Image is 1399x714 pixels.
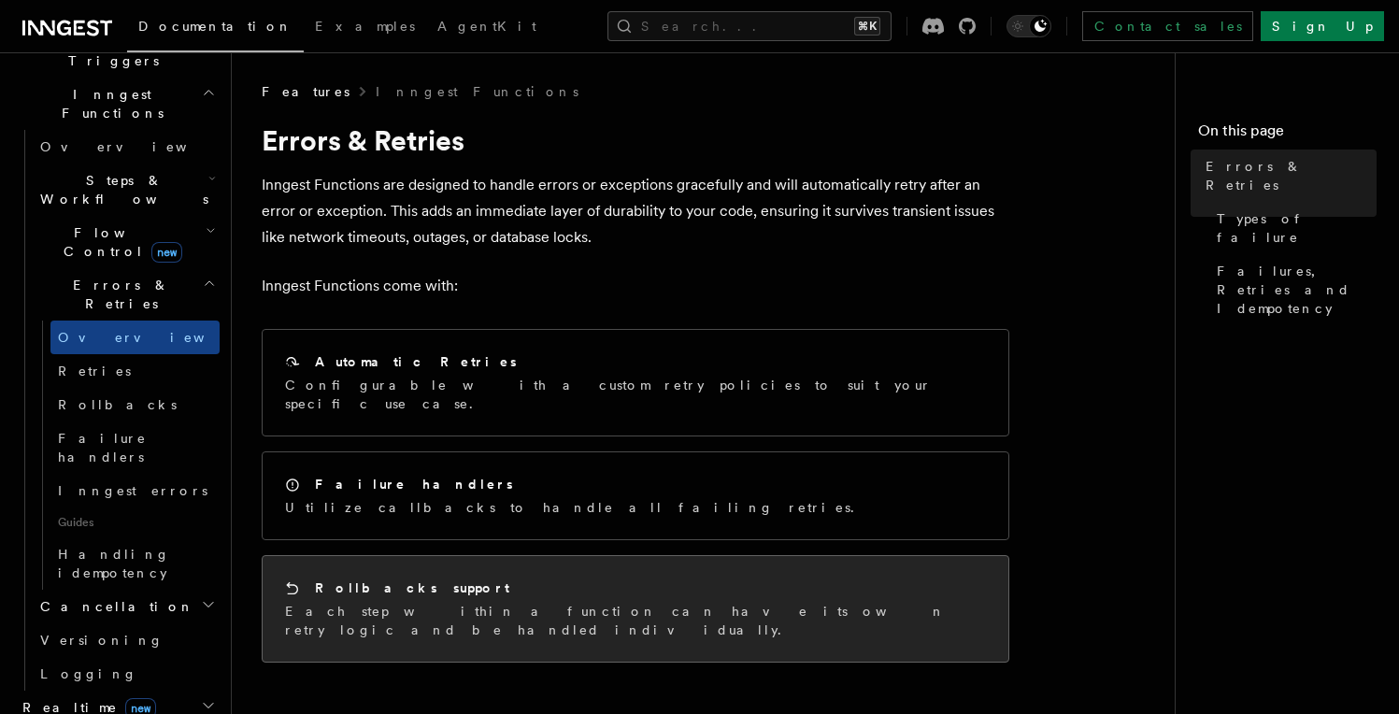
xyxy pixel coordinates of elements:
p: Utilize callbacks to handle all failing retries. [285,498,865,517]
a: Sign Up [1261,11,1384,41]
span: Inngest errors [58,483,207,498]
span: Errors & Retries [1206,157,1377,194]
span: Flow Control [33,223,206,261]
span: Retries [58,364,131,378]
button: Toggle dark mode [1006,15,1051,37]
button: Flow Controlnew [33,216,220,268]
span: Guides [50,507,220,537]
p: Inngest Functions are designed to handle errors or exceptions gracefully and will automatically r... [262,172,1009,250]
span: Steps & Workflows [33,171,208,208]
a: Automatic RetriesConfigurable with a custom retry policies to suit your specific use case. [262,329,1009,436]
span: Errors & Retries [33,276,203,313]
span: new [151,242,182,263]
a: Retries [50,354,220,388]
span: Overview [40,139,233,154]
span: Rollbacks [58,397,177,412]
a: Contact sales [1082,11,1253,41]
div: Errors & Retries [33,321,220,590]
h2: Automatic Retries [315,352,517,371]
a: Inngest errors [50,474,220,507]
a: Errors & Retries [1198,150,1377,202]
a: Handling idempotency [50,537,220,590]
a: Rollbacks [50,388,220,421]
span: Types of failure [1217,209,1377,247]
span: Features [262,82,350,101]
span: Logging [40,666,137,681]
a: Logging [33,657,220,691]
a: Failures, Retries and Idempotency [1209,254,1377,325]
button: Errors & Retries [33,268,220,321]
a: Rollbacks supportEach step within a function can have its own retry logic and be handled individu... [262,555,1009,663]
kbd: ⌘K [854,17,880,36]
span: Documentation [138,19,293,34]
span: Inngest Functions [15,85,202,122]
span: Overview [58,330,250,345]
p: Each step within a function can have its own retry logic and be handled individually. [285,602,986,639]
a: Versioning [33,623,220,657]
a: Overview [33,130,220,164]
span: Failure handlers [58,431,147,464]
a: Failure handlers [50,421,220,474]
div: Inngest Functions [15,130,220,691]
a: Documentation [127,6,304,52]
a: AgentKit [426,6,548,50]
h1: Errors & Retries [262,123,1009,157]
a: Overview [50,321,220,354]
h2: Rollbacks support [315,578,509,597]
button: Search...⌘K [607,11,892,41]
h2: Failure handlers [315,475,513,493]
button: Cancellation [33,590,220,623]
a: Inngest Functions [376,82,578,101]
span: Examples [315,19,415,34]
h4: On this page [1198,120,1377,150]
span: Failures, Retries and Idempotency [1217,262,1377,318]
p: Configurable with a custom retry policies to suit your specific use case. [285,376,986,413]
button: Steps & Workflows [33,164,220,216]
span: AgentKit [437,19,536,34]
a: Examples [304,6,426,50]
p: Inngest Functions come with: [262,273,1009,299]
a: Types of failure [1209,202,1377,254]
span: Handling idempotency [58,547,170,580]
span: Versioning [40,633,164,648]
a: Failure handlersUtilize callbacks to handle all failing retries. [262,451,1009,540]
span: Cancellation [33,597,194,616]
button: Inngest Functions [15,78,220,130]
